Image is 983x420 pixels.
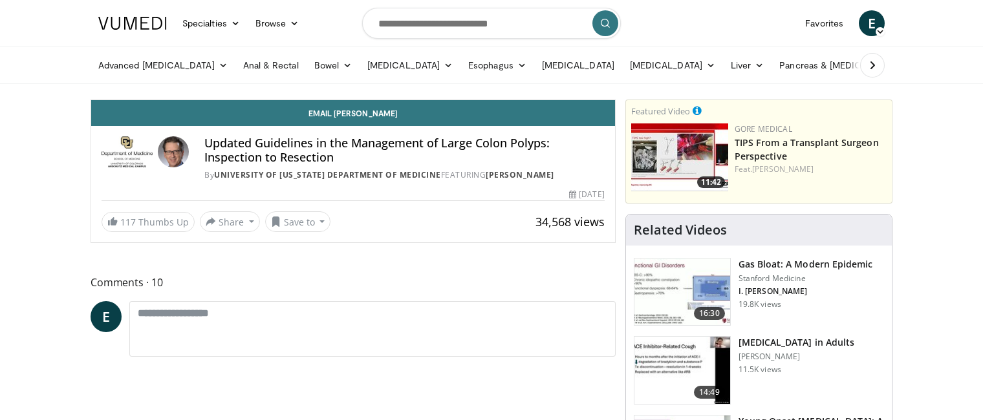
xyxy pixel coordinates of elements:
div: Feat. [735,163,887,175]
p: I. [PERSON_NAME] [739,286,873,297]
a: Bowel [307,52,360,78]
img: VuMedi Logo [98,17,167,30]
a: 117 Thumbs Up [102,212,195,232]
a: 14:49 [MEDICAL_DATA] in Adults [PERSON_NAME] 11.5K views [634,336,884,404]
p: [PERSON_NAME] [739,352,854,362]
button: Share [200,211,260,232]
small: Featured Video [631,105,690,117]
img: 4003d3dc-4d84-4588-a4af-bb6b84f49ae6.150x105_q85_crop-smart_upscale.jpg [631,123,728,191]
a: Advanced [MEDICAL_DATA] [91,52,235,78]
a: Specialties [175,10,248,36]
a: [PERSON_NAME] [752,163,814,174]
a: Browse [248,10,307,36]
a: Favorites [797,10,851,36]
h3: [MEDICAL_DATA] in Adults [739,336,854,349]
a: Gore Medical [735,123,792,134]
span: 34,568 views [535,214,605,229]
a: [MEDICAL_DATA] [534,52,622,78]
a: 16:30 Gas Bloat: A Modern Epidemic Stanford Medicine I. [PERSON_NAME] 19.8K views [634,258,884,326]
input: Search topics, interventions [362,8,621,39]
a: [MEDICAL_DATA] [622,52,723,78]
span: 14:49 [694,386,725,399]
a: 11:42 [631,123,728,191]
a: Pancreas & [MEDICAL_DATA] [772,52,923,78]
img: 11950cd4-d248-4755-8b98-ec337be04c84.150x105_q85_crop-smart_upscale.jpg [634,337,730,404]
a: University of [US_STATE] Department of Medicine [214,169,441,180]
span: 117 [120,216,136,228]
a: Anal & Rectal [235,52,307,78]
a: E [91,301,122,332]
div: [DATE] [569,189,604,200]
a: Liver [723,52,772,78]
h4: Updated Guidelines in the Management of Large Colon Polyps: Inspection to Resection [204,136,604,164]
a: Esophagus [460,52,534,78]
span: Comments 10 [91,274,616,291]
img: Avatar [158,136,189,167]
a: [PERSON_NAME] [486,169,554,180]
p: 19.8K views [739,299,781,310]
h3: Gas Bloat: A Modern Epidemic [739,258,873,271]
span: 11:42 [697,176,725,188]
span: 16:30 [694,307,725,320]
p: 11.5K views [739,364,781,375]
a: [MEDICAL_DATA] [360,52,460,78]
img: 480ec31d-e3c1-475b-8289-0a0659db689a.150x105_q85_crop-smart_upscale.jpg [634,258,730,326]
div: By FEATURING [204,169,604,181]
a: E [859,10,885,36]
button: Save to [265,211,331,232]
a: TIPS From a Transplant Surgeon Perspective [735,136,879,162]
img: University of Colorado Department of Medicine [102,136,153,167]
h4: Related Videos [634,222,727,238]
p: Stanford Medicine [739,273,873,284]
a: Email [PERSON_NAME] [91,100,615,126]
